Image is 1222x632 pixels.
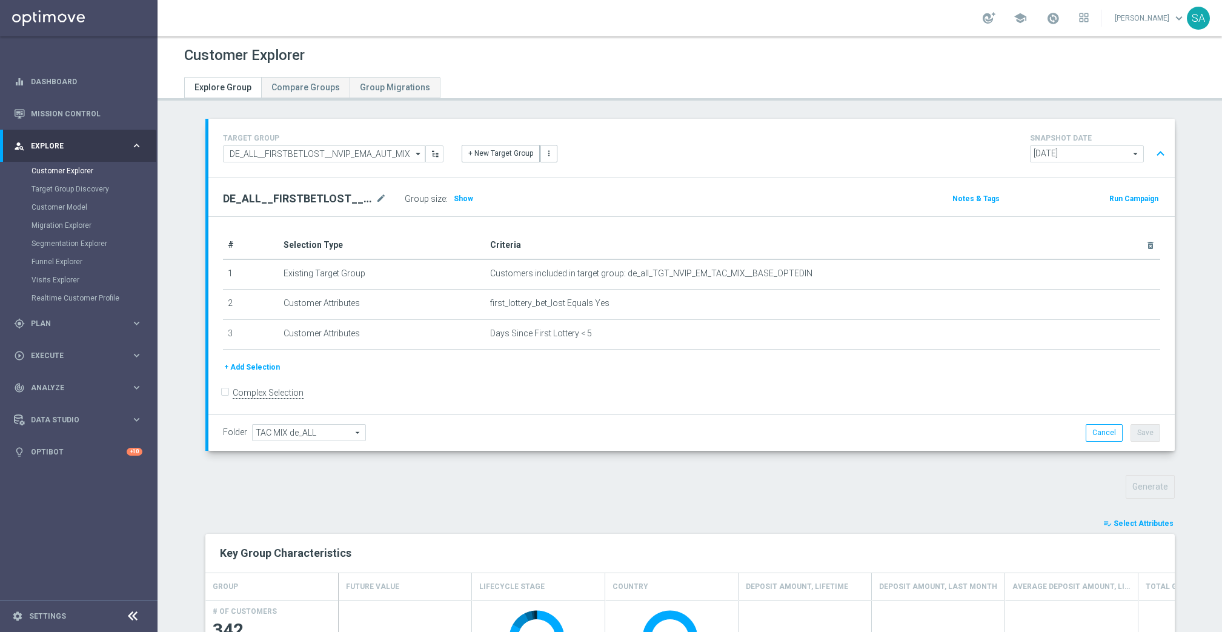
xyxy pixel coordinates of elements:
i: more_vert [545,149,553,158]
i: play_circle_outline [14,350,25,361]
td: 3 [223,319,279,350]
a: Target Group Discovery [32,184,126,194]
a: Migration Explorer [32,221,126,230]
i: keyboard_arrow_right [131,382,142,393]
label: Group size [405,194,446,204]
a: Realtime Customer Profile [32,293,126,303]
td: Customer Attributes [279,319,485,350]
div: Dashboard [14,65,142,98]
button: + Add Selection [223,361,281,374]
td: Customer Attributes [279,290,485,320]
i: gps_fixed [14,318,25,329]
span: Explore Group [194,82,251,92]
span: Select Attributes [1114,519,1174,528]
span: Customers included in target group: de_all_TGT_NVIP_EM_TAC_MIX__BASE_OPTEDIN [490,268,812,279]
div: TARGET GROUP arrow_drop_down + New Target Group more_vert SNAPSHOT DATE arrow_drop_down expand_less [223,131,1160,165]
label: : [446,194,448,204]
div: Plan [14,318,131,329]
div: equalizer Dashboard [13,77,143,87]
i: lightbulb [14,447,25,457]
button: track_changes Analyze keyboard_arrow_right [13,383,143,393]
i: settings [12,611,23,622]
button: Cancel [1086,424,1123,441]
i: keyboard_arrow_right [131,318,142,329]
button: Data Studio keyboard_arrow_right [13,415,143,425]
div: Optibot [14,436,142,468]
i: keyboard_arrow_right [131,350,142,361]
ul: Tabs [184,77,440,98]
div: Visits Explorer [32,271,156,289]
h4: Deposit Amount, Last Month [879,576,997,597]
h4: # OF CUSTOMERS [213,607,277,616]
h4: Future Value [346,576,399,597]
label: Folder [223,427,247,437]
a: Customer Model [32,202,126,212]
button: person_search Explore keyboard_arrow_right [13,141,143,151]
input: Select Existing or Create New [223,145,425,162]
a: Customer Explorer [32,166,126,176]
div: +10 [127,448,142,456]
th: Selection Type [279,231,485,259]
a: Dashboard [31,65,142,98]
span: Explore [31,142,131,150]
button: + New Target Group [462,145,540,162]
h1: Customer Explorer [184,47,305,64]
td: Existing Target Group [279,259,485,290]
span: Show [454,195,473,203]
i: mode_edit [376,191,387,206]
h4: Country [613,576,648,597]
div: Execute [14,350,131,361]
span: Compare Groups [271,82,340,92]
div: SA [1187,7,1210,30]
i: keyboard_arrow_right [131,414,142,425]
button: Save [1131,424,1160,441]
h4: SNAPSHOT DATE [1030,134,1169,142]
span: Days Since First Lottery < 5 [490,328,592,339]
a: Segmentation Explorer [32,239,126,248]
td: 1 [223,259,279,290]
a: Visits Explorer [32,275,126,285]
i: track_changes [14,382,25,393]
a: Settings [29,613,66,620]
i: equalizer [14,76,25,87]
div: Funnel Explorer [32,253,156,271]
div: Data Studio [14,414,131,425]
div: Mission Control [13,109,143,119]
h2: Key Group Characteristics [220,546,1160,560]
button: lightbulb Optibot +10 [13,447,143,457]
button: gps_fixed Plan keyboard_arrow_right [13,319,143,328]
i: person_search [14,141,25,151]
div: Target Group Discovery [32,180,156,198]
button: more_vert [540,145,557,162]
i: arrow_drop_down [413,146,425,162]
span: first_lottery_bet_lost Equals Yes [490,298,609,308]
i: keyboard_arrow_right [131,140,142,151]
div: play_circle_outline Execute keyboard_arrow_right [13,351,143,361]
span: school [1014,12,1027,25]
div: Mission Control [14,98,142,130]
h2: DE_ALL__FIRSTBETLOST__NVIP_EMA_AUT_MIX [223,191,373,206]
button: Notes & Tags [951,192,1001,205]
a: Mission Control [31,98,142,130]
span: Group Migrations [360,82,430,92]
span: Execute [31,352,131,359]
div: Analyze [14,382,131,393]
button: expand_less [1152,142,1169,165]
a: Optibot [31,436,127,468]
span: keyboard_arrow_down [1172,12,1186,25]
h4: TARGET GROUP [223,134,443,142]
div: Customer Explorer [32,162,156,180]
span: Analyze [31,384,131,391]
span: Plan [31,320,131,327]
label: Complex Selection [233,387,304,399]
h4: Average Deposit Amount, Lifetime [1012,576,1131,597]
a: Funnel Explorer [32,257,126,267]
button: playlist_add_check Select Attributes [1102,517,1175,530]
i: playlist_add_check [1103,519,1112,528]
button: Run Campaign [1108,192,1160,205]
